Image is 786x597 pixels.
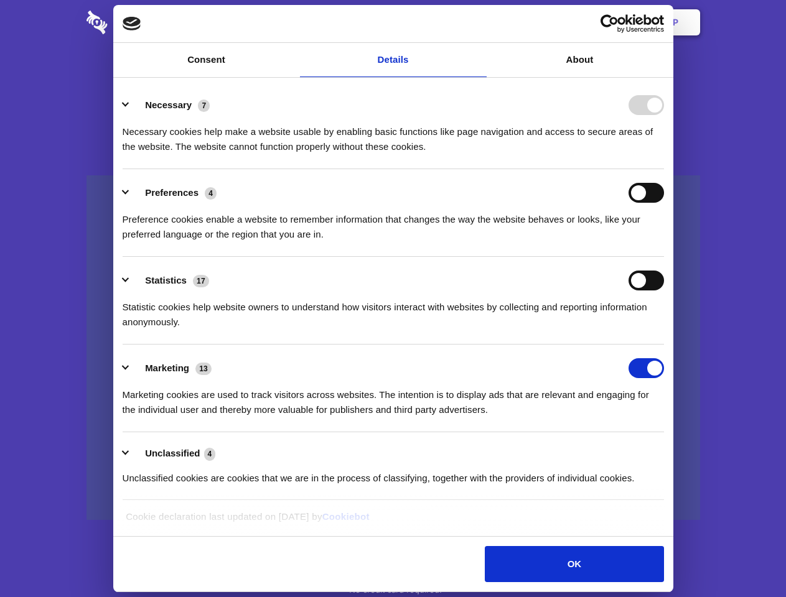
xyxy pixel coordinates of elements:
a: Pricing [365,3,419,42]
img: logo-wordmark-white-trans-d4663122ce5f474addd5e946df7df03e33cb6a1c49d2221995e7729f52c070b2.svg [87,11,193,34]
a: Wistia video thumbnail [87,175,700,521]
button: Unclassified (4) [123,446,223,461]
label: Necessary [145,99,192,110]
span: 17 [193,275,209,287]
label: Marketing [145,363,189,373]
div: Marketing cookies are used to track visitors across websites. The intention is to display ads tha... [123,378,664,417]
img: logo [123,17,141,30]
button: Necessary (7) [123,95,218,115]
button: Statistics (17) [123,271,217,290]
a: Login [564,3,619,42]
h4: Auto-redaction of sensitive data, encrypted data sharing and self-destructing private chats. Shar... [87,113,700,154]
div: Preference cookies enable a website to remember information that changes the way the website beha... [123,203,664,242]
span: 4 [205,187,217,200]
label: Preferences [145,187,199,198]
div: Cookie declaration last updated on [DATE] by [116,509,670,534]
button: OK [485,546,663,582]
span: 4 [204,448,216,460]
button: Preferences (4) [123,183,225,203]
a: Contact [505,3,562,42]
a: About [487,43,673,77]
h1: Eliminate Slack Data Loss. [87,56,700,101]
iframe: Drift Widget Chat Controller [724,535,771,582]
div: Unclassified cookies are cookies that we are in the process of classifying, together with the pro... [123,461,664,486]
label: Statistics [145,275,187,285]
a: Cookiebot [322,511,370,522]
span: 13 [195,363,212,375]
button: Marketing (13) [123,358,220,378]
div: Necessary cookies help make a website usable by enabling basic functions like page navigation and... [123,115,664,154]
a: Details [300,43,487,77]
div: Statistic cookies help website owners to understand how visitors interact with websites by collec... [123,290,664,330]
span: 7 [198,99,210,112]
a: Usercentrics Cookiebot - opens in a new window [555,14,664,33]
a: Consent [113,43,300,77]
